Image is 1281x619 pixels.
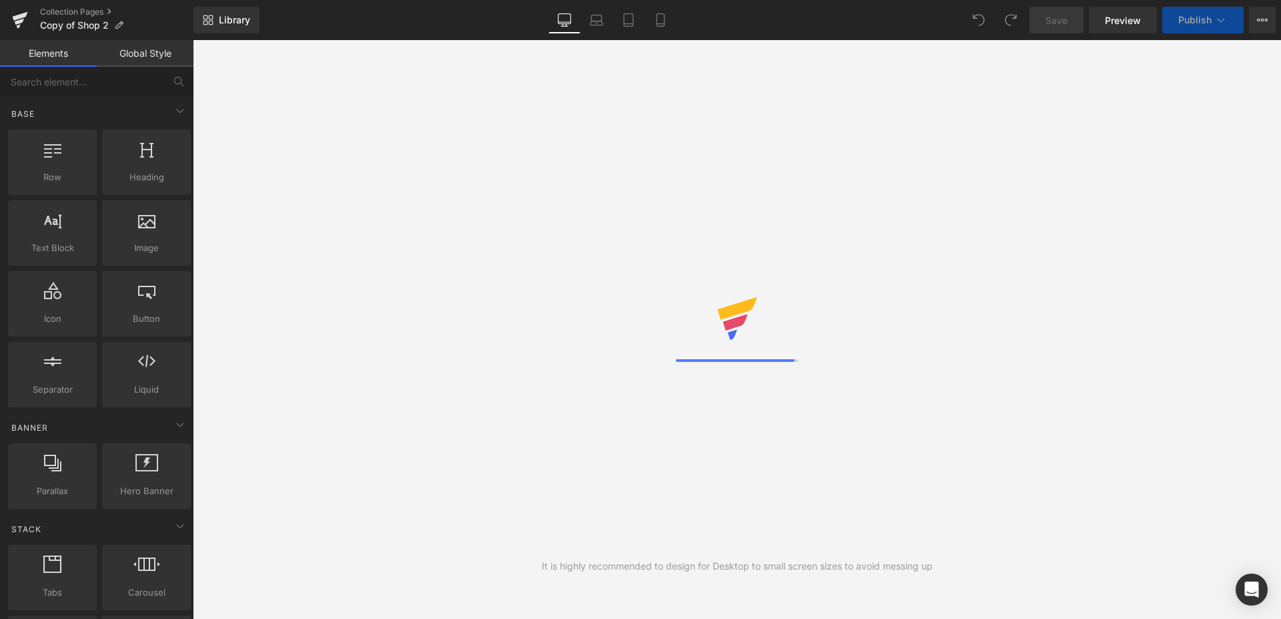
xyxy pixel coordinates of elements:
a: Preview [1089,7,1157,33]
span: Library [219,14,250,26]
button: Undo [965,7,992,33]
div: Open Intercom Messenger [1236,574,1268,606]
span: Banner [10,421,49,434]
span: Publish [1178,15,1212,25]
div: It is highly recommended to design for Desktop to small screen sizes to avoid messing up [542,559,933,574]
button: Redo [997,7,1024,33]
span: Base [10,108,36,120]
a: Global Style [97,40,193,67]
button: Publish [1162,7,1244,33]
span: Text Block [12,241,93,255]
span: Stack [10,523,43,536]
a: Desktop [548,7,580,33]
button: More [1249,7,1276,33]
span: Heading [106,170,187,184]
span: Save [1045,13,1067,27]
span: Button [106,312,187,326]
a: New Library [193,7,260,33]
span: Hero Banner [106,484,187,498]
a: Laptop [580,7,612,33]
span: Tabs [12,586,93,600]
a: Collection Pages [40,7,193,17]
a: Mobile [645,7,677,33]
a: Tablet [612,7,645,33]
span: Preview [1105,13,1141,27]
span: Copy of Shop 2 [40,20,109,31]
span: Separator [12,383,93,397]
span: Row [12,170,93,184]
span: Liquid [106,383,187,397]
span: Image [106,241,187,255]
span: Icon [12,312,93,326]
span: Carousel [106,586,187,600]
span: Parallax [12,484,93,498]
